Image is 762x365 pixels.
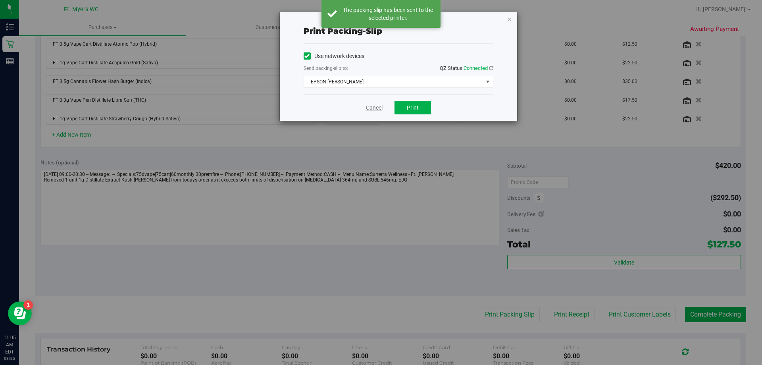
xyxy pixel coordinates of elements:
[8,301,32,325] iframe: Resource center
[304,76,483,87] span: EPSON-[PERSON_NAME]
[366,104,383,112] a: Cancel
[304,65,348,72] label: Send packing-slip to:
[304,26,382,36] span: Print packing-slip
[464,65,488,71] span: Connected
[341,6,435,22] div: The packing slip has been sent to the selected printer.
[407,104,419,111] span: Print
[394,101,431,114] button: Print
[483,76,493,87] span: select
[23,300,33,310] iframe: Resource center unread badge
[440,65,493,71] span: QZ Status:
[304,52,364,60] label: Use network devices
